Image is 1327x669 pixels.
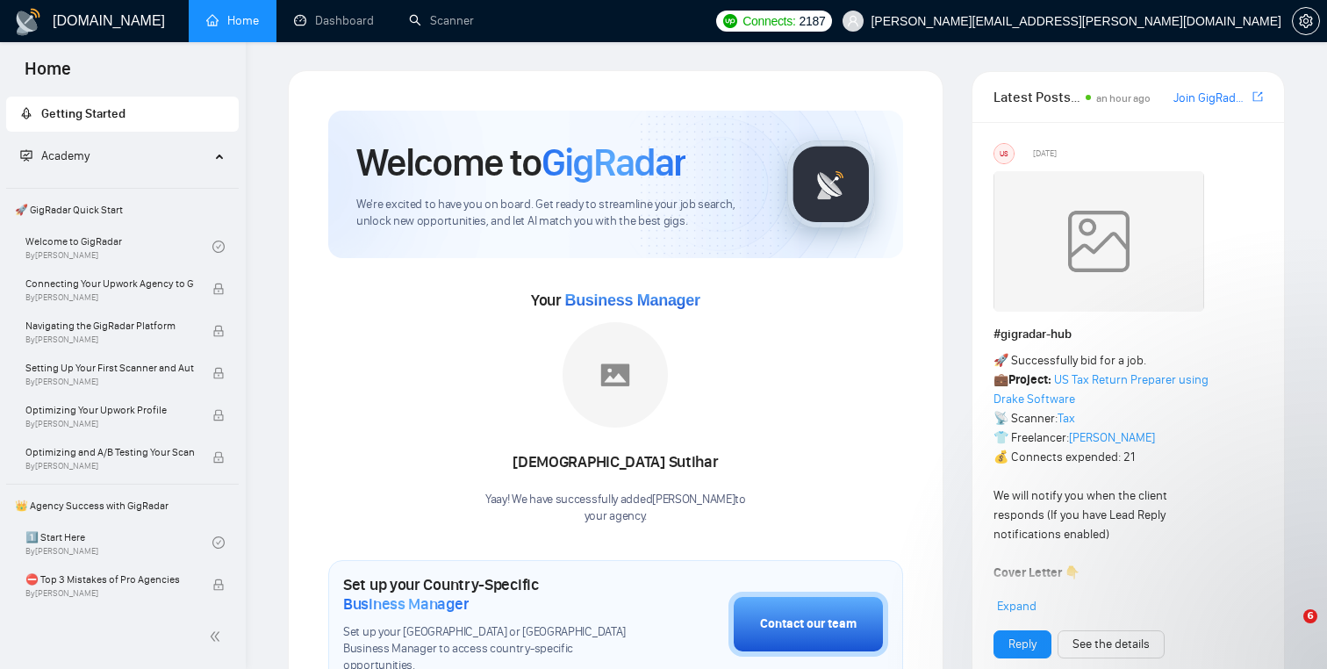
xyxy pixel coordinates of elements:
img: upwork-logo.png [723,14,737,28]
span: fund-projection-screen [20,149,32,162]
span: lock [212,409,225,421]
h1: Welcome to [356,139,685,186]
a: setting [1292,14,1320,28]
span: Latest Posts from the GigRadar Community [993,86,1080,108]
span: lock [212,325,225,337]
span: check-circle [212,536,225,549]
div: [DEMOGRAPHIC_DATA] Sutihar [485,448,746,478]
img: logo [14,8,42,36]
a: homeHome [206,13,259,28]
span: an hour ago [1096,92,1151,104]
button: See the details [1058,630,1165,658]
span: lock [212,283,225,295]
span: ⛔ Top 3 Mistakes of Pro Agencies [25,571,194,588]
span: 🚀 GigRadar Quick Start [8,192,237,227]
span: By [PERSON_NAME] [25,588,194,599]
span: Navigating the GigRadar Platform [25,317,194,334]
a: dashboardDashboard [294,13,374,28]
a: searchScanner [409,13,474,28]
span: export [1252,90,1263,104]
a: 1️⃣ Start HereBy[PERSON_NAME] [25,523,212,562]
img: weqQh+iSagEgQAAAABJRU5ErkJggg== [993,171,1204,312]
span: Business Manager [564,291,699,309]
span: Academy [41,148,90,163]
span: rocket [20,107,32,119]
span: Optimizing Your Upwork Profile [25,401,194,419]
span: Academy [20,148,90,163]
span: By [PERSON_NAME] [25,334,194,345]
span: We're excited to have you on board. Get ready to streamline your job search, unlock new opportuni... [356,197,759,230]
button: Reply [993,630,1051,658]
strong: Project: [1008,372,1051,387]
a: Tax [1058,411,1075,426]
span: [DATE] [1033,146,1057,162]
span: lock [212,451,225,464]
span: 2187 [799,11,825,31]
span: Connecting Your Upwork Agency to GigRadar [25,275,194,292]
span: Optimizing and A/B Testing Your Scanner for Better Results [25,443,194,461]
span: lock [212,367,225,379]
span: Business Manager [343,594,469,614]
a: [PERSON_NAME] [1069,430,1155,445]
span: Setting Up Your First Scanner and Auto-Bidder [25,359,194,377]
button: Contact our team [728,592,888,657]
span: By [PERSON_NAME] [25,419,194,429]
a: Welcome to GigRadarBy[PERSON_NAME] [25,227,212,266]
h1: # gigradar-hub [993,325,1263,344]
div: US [994,144,1014,163]
a: Reply [1008,635,1036,654]
span: Home [11,56,85,93]
a: See the details [1072,635,1150,654]
span: Getting Started [41,106,126,121]
div: Contact our team [760,615,857,634]
img: placeholder.png [563,322,668,428]
span: By [PERSON_NAME] [25,461,194,471]
iframe: Intercom live chat [1267,609,1309,651]
button: setting [1292,7,1320,35]
span: By [PERSON_NAME] [25,377,194,387]
div: Yaay! We have successfully added [PERSON_NAME] to [485,492,746,525]
span: Connects: [742,11,795,31]
span: user [847,15,859,27]
span: GigRadar [542,139,685,186]
li: Getting Started [6,97,239,132]
p: your agency . [485,508,746,525]
span: setting [1293,14,1319,28]
a: US Tax Return Preparer using Drake Software [993,372,1209,406]
span: double-left [209,628,226,645]
span: Your [531,291,700,310]
span: lock [212,579,225,591]
a: Join GigRadar Slack Community [1173,89,1249,108]
a: export [1252,89,1263,105]
span: check-circle [212,241,225,253]
img: gigradar-logo.png [787,140,875,228]
span: 6 [1303,609,1317,623]
span: 👑 Agency Success with GigRadar [8,488,237,523]
h1: Set up your Country-Specific [343,575,641,614]
span: By [PERSON_NAME] [25,292,194,303]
